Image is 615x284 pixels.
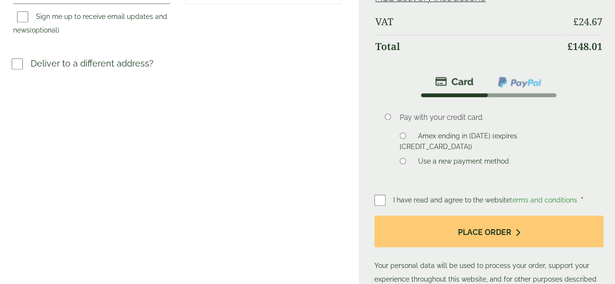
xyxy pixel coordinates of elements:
span: £ [567,40,573,53]
span: I have read and agree to the website [393,196,579,204]
bdi: 24.67 [573,15,602,28]
th: VAT [375,10,561,33]
label: Sign me up to receive email updates and news [13,13,167,37]
span: (optional) [30,26,59,34]
img: ppcp-gateway.png [497,76,542,88]
th: Total [375,34,561,58]
span: £ [573,15,579,28]
label: Amex ending in [DATE] (expires [CREDIT_CARD_DATA]) [400,132,517,153]
p: Deliver to a different address? [31,57,154,70]
input: Sign me up to receive email updates and news(optional) [17,11,28,22]
label: Use a new payment method [414,157,513,168]
button: Place order [374,216,603,247]
p: Pay with your credit card. [400,112,589,123]
bdi: 148.01 [567,40,602,53]
img: stripe.png [435,76,474,87]
a: terms and conditions [510,196,577,204]
abbr: required [581,196,583,204]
